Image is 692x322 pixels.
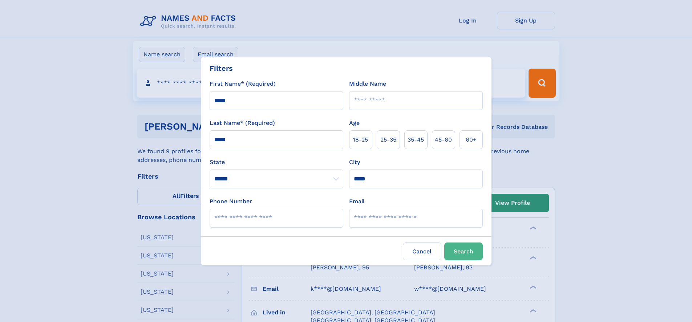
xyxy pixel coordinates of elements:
label: Phone Number [210,197,252,206]
button: Search [444,242,483,260]
label: Email [349,197,365,206]
span: 18‑25 [353,135,368,144]
label: State [210,158,343,167]
label: City [349,158,360,167]
label: Middle Name [349,80,386,88]
label: Age [349,119,360,127]
span: 60+ [466,135,477,144]
label: First Name* (Required) [210,80,276,88]
span: 35‑45 [408,135,424,144]
span: 25‑35 [380,135,396,144]
span: 45‑60 [435,135,452,144]
label: Last Name* (Required) [210,119,275,127]
div: Filters [210,63,233,74]
label: Cancel [403,242,441,260]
